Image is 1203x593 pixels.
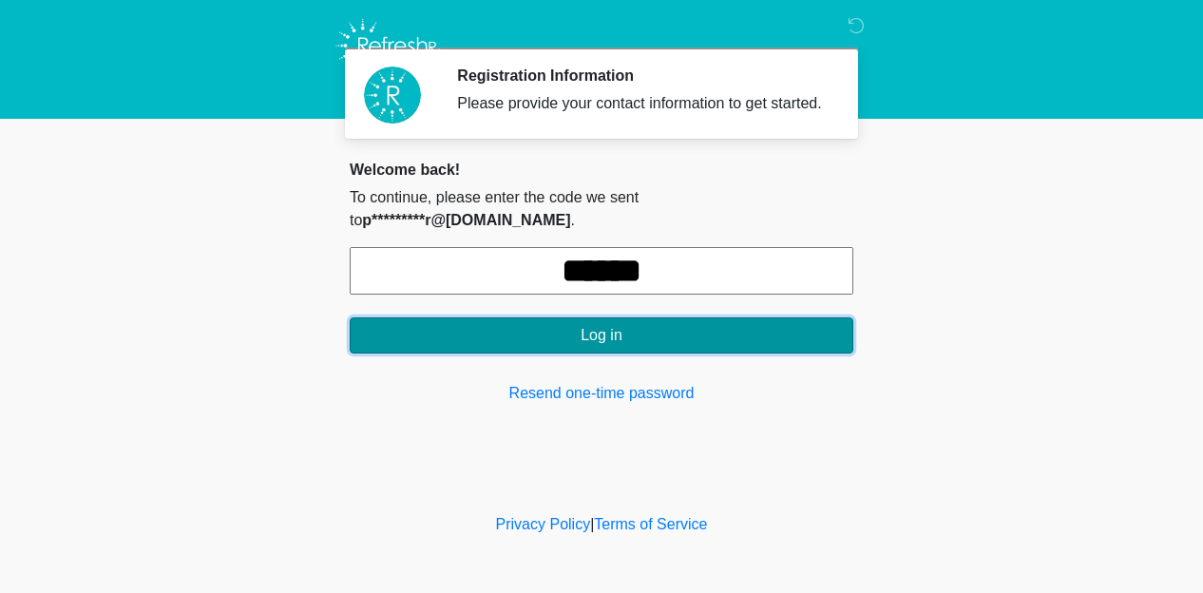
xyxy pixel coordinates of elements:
a: | [590,516,594,532]
a: Terms of Service [594,516,707,532]
img: Refresh RX Logo [331,14,446,77]
h2: Welcome back! [350,161,853,179]
p: To continue, please enter the code we sent to . [350,186,853,232]
a: Resend one-time password [350,382,853,405]
div: Please provide your contact information to get started. [457,92,825,115]
button: Log in [350,317,853,354]
a: Privacy Policy [496,516,591,532]
img: Agent Avatar [364,67,421,124]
